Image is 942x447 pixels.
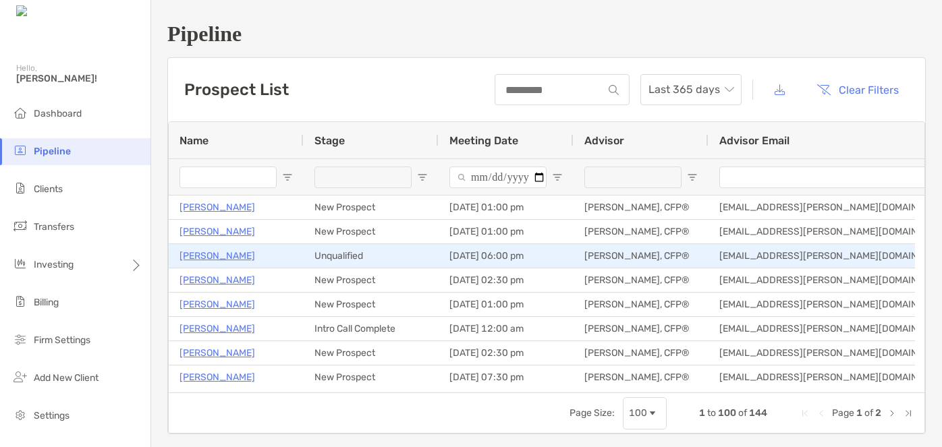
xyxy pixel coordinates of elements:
[16,5,74,18] img: Zoe Logo
[34,372,99,384] span: Add New Client
[34,259,74,270] span: Investing
[574,268,709,292] div: [PERSON_NAME], CFP®
[816,408,827,419] div: Previous Page
[887,408,897,419] div: Next Page
[439,293,574,316] div: [DATE] 01:00 pm
[179,296,255,313] a: [PERSON_NAME]
[856,407,862,419] span: 1
[304,293,439,316] div: New Prospect
[34,410,70,421] span: Settings
[304,220,439,243] div: New Prospect
[574,317,709,340] div: [PERSON_NAME], CFP®
[179,199,255,216] a: [PERSON_NAME]
[304,196,439,219] div: New Prospect
[12,369,28,385] img: add_new_client icon
[179,247,255,264] a: [PERSON_NAME]
[179,223,255,240] a: [PERSON_NAME]
[832,407,854,419] span: Page
[449,167,547,188] input: Meeting Date Filter Input
[584,134,624,147] span: Advisor
[304,317,439,340] div: Intro Call Complete
[609,85,619,95] img: input icon
[903,408,914,419] div: Last Page
[282,172,293,183] button: Open Filter Menu
[574,293,709,316] div: [PERSON_NAME], CFP®
[623,397,667,429] div: Page Size
[12,180,28,196] img: clients icon
[439,268,574,292] div: [DATE] 02:30 pm
[439,365,574,389] div: [DATE] 07:30 pm
[34,108,82,119] span: Dashboard
[552,172,563,183] button: Open Filter Menu
[12,218,28,234] img: transfers icon
[718,407,736,419] span: 100
[439,220,574,243] div: [DATE] 01:00 pm
[34,183,63,195] span: Clients
[806,75,909,105] button: Clear Filters
[179,134,209,147] span: Name
[417,172,428,183] button: Open Filter Menu
[12,105,28,121] img: dashboard icon
[16,73,142,84] span: [PERSON_NAME]!
[574,244,709,268] div: [PERSON_NAME], CFP®
[34,297,59,308] span: Billing
[574,220,709,243] div: [PERSON_NAME], CFP®
[179,345,255,361] a: [PERSON_NAME]
[34,334,90,346] span: Firm Settings
[439,244,574,268] div: [DATE] 06:00 pm
[184,80,289,99] h3: Prospect List
[574,196,709,219] div: [PERSON_NAME], CFP®
[12,256,28,272] img: investing icon
[439,317,574,340] div: [DATE] 12:00 am
[738,407,747,419] span: of
[574,341,709,365] div: [PERSON_NAME], CFP®
[304,268,439,292] div: New Prospect
[648,75,733,105] span: Last 365 days
[629,407,647,419] div: 100
[34,221,74,233] span: Transfers
[449,134,518,147] span: Meeting Date
[179,320,255,337] a: [PERSON_NAME]
[800,408,810,419] div: First Page
[304,244,439,268] div: Unqualified
[687,172,698,183] button: Open Filter Menu
[439,196,574,219] div: [DATE] 01:00 pm
[749,407,767,419] span: 144
[707,407,716,419] span: to
[179,369,255,386] a: [PERSON_NAME]
[875,407,881,419] span: 2
[179,167,277,188] input: Name Filter Input
[574,365,709,389] div: [PERSON_NAME], CFP®
[719,134,789,147] span: Advisor Email
[314,134,345,147] span: Stage
[570,407,615,419] div: Page Size:
[304,341,439,365] div: New Prospect
[304,365,439,389] div: New Prospect
[167,22,926,47] h1: Pipeline
[439,341,574,365] div: [DATE] 02:30 pm
[12,293,28,309] img: billing icon
[864,407,873,419] span: of
[12,331,28,347] img: firm-settings icon
[12,407,28,423] img: settings icon
[34,146,71,157] span: Pipeline
[179,272,255,289] a: [PERSON_NAME]
[699,407,705,419] span: 1
[12,142,28,158] img: pipeline icon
